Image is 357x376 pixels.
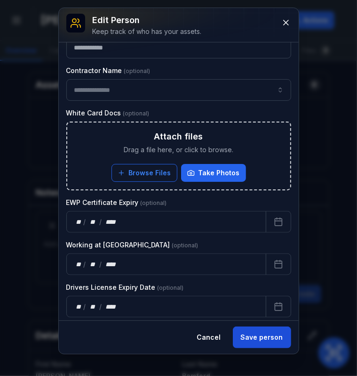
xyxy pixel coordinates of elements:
input: person-edit:cf[2770a379-2390-41b7-83f3-6c3e3eef1cc8]-label [66,79,291,101]
div: / [99,217,103,227]
label: Drivers License Expiry Date [66,283,184,292]
button: Save person [233,327,291,348]
span: Drag a file here, or click to browse. [124,145,233,155]
div: / [83,260,87,269]
div: / [83,302,87,311]
button: Calendar [266,296,291,318]
button: Calendar [266,253,291,275]
div: month, [87,217,99,227]
button: Calendar [266,211,291,233]
div: month, [87,260,99,269]
button: Cancel [189,327,229,348]
h3: Attach files [154,130,203,143]
div: year, [103,217,120,227]
label: EWP Certificate Expiry [66,198,167,207]
div: / [83,217,87,227]
h3: Edit person [93,14,202,27]
div: day, [74,302,84,311]
label: White Card Docs [66,108,150,118]
label: Working at [GEOGRAPHIC_DATA] [66,240,198,250]
div: Keep track of who has your assets. [93,27,202,36]
label: Contractor Name [66,66,151,75]
div: year, [103,260,120,269]
div: / [99,260,103,269]
div: year, [103,302,120,311]
button: Browse Files [111,164,177,182]
div: month, [87,302,99,311]
button: Take Photos [181,164,246,182]
div: day, [74,217,84,227]
div: / [99,302,103,311]
div: day, [74,260,84,269]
